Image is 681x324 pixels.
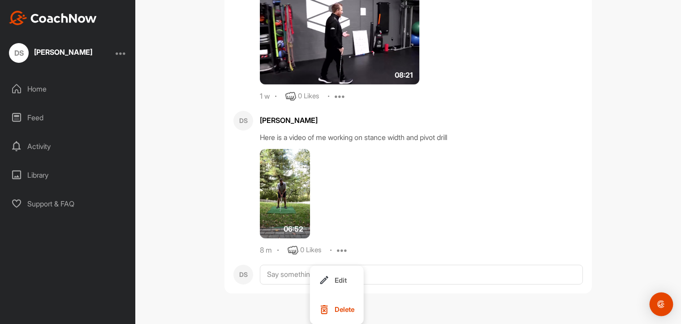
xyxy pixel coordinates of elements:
div: 0 Likes [300,245,321,255]
img: Edit [319,275,330,285]
div: DS [233,111,253,131]
div: [PERSON_NAME] [34,48,92,56]
span: 08:21 [395,70,413,80]
div: Open Intercom Messenger [650,293,673,316]
p: Edit [335,276,347,285]
div: Home [5,78,131,100]
div: 8 m [260,246,272,255]
div: [PERSON_NAME] [260,115,583,126]
div: Feed [5,106,131,129]
img: CoachNow [9,11,97,25]
img: media [260,149,310,239]
div: DS [9,43,29,63]
button: Edit [310,266,364,295]
p: Delete [335,305,354,314]
div: 1 w [260,92,270,101]
img: Delete [319,304,330,315]
div: DS [233,265,253,285]
div: Support & FAQ [5,193,131,215]
div: Here is a video of me working on stance width and pivot drill [260,132,583,143]
span: 06:52 [284,223,303,234]
div: 0 Likes [298,91,319,101]
div: Activity [5,135,131,158]
div: Library [5,164,131,186]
